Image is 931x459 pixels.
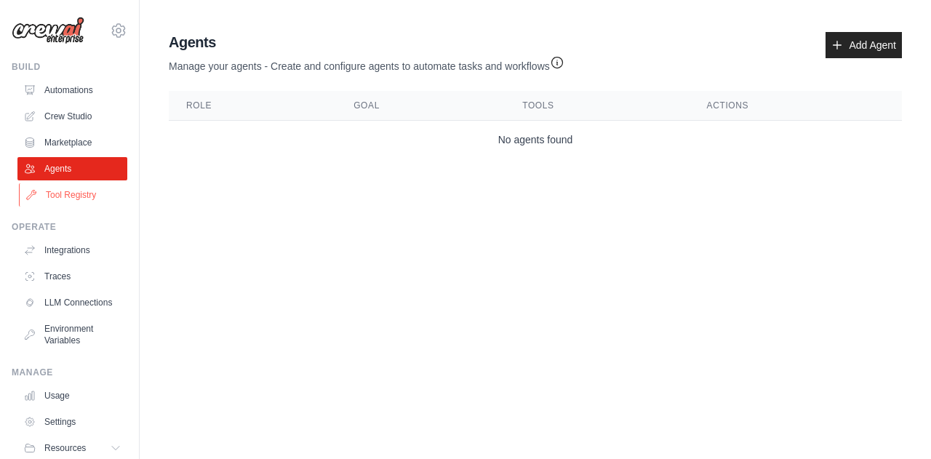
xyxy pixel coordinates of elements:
[12,61,127,73] div: Build
[17,79,127,102] a: Automations
[169,52,564,73] p: Manage your agents - Create and configure agents to automate tasks and workflows
[12,221,127,233] div: Operate
[505,91,689,121] th: Tools
[17,291,127,314] a: LLM Connections
[169,32,564,52] h2: Agents
[17,384,127,407] a: Usage
[17,265,127,288] a: Traces
[17,131,127,154] a: Marketplace
[826,32,902,58] a: Add Agent
[12,17,84,44] img: Logo
[44,442,86,454] span: Resources
[169,121,902,159] td: No agents found
[17,157,127,180] a: Agents
[17,317,127,352] a: Environment Variables
[690,91,902,121] th: Actions
[17,410,127,434] a: Settings
[336,91,505,121] th: Goal
[17,239,127,262] a: Integrations
[19,183,129,207] a: Tool Registry
[17,105,127,128] a: Crew Studio
[169,91,336,121] th: Role
[12,367,127,378] div: Manage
